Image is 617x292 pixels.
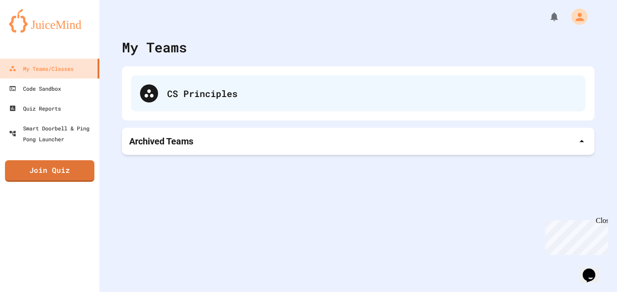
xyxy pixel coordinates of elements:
div: Quiz Reports [9,103,61,114]
p: Archived Teams [129,135,193,148]
div: Chat with us now!Close [4,4,62,57]
img: logo-orange.svg [9,9,90,32]
div: Code Sandbox [9,83,61,94]
iframe: chat widget [542,217,608,255]
div: My Notifications [532,9,562,24]
iframe: chat widget [579,256,608,283]
div: CS Principles [167,87,576,100]
div: CS Principles [131,75,585,111]
div: My Teams/Classes [9,63,74,74]
div: Smart Doorbell & Ping Pong Launcher [9,123,96,144]
a: Join Quiz [5,160,94,182]
div: My Account [562,6,590,27]
div: My Teams [122,37,187,57]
